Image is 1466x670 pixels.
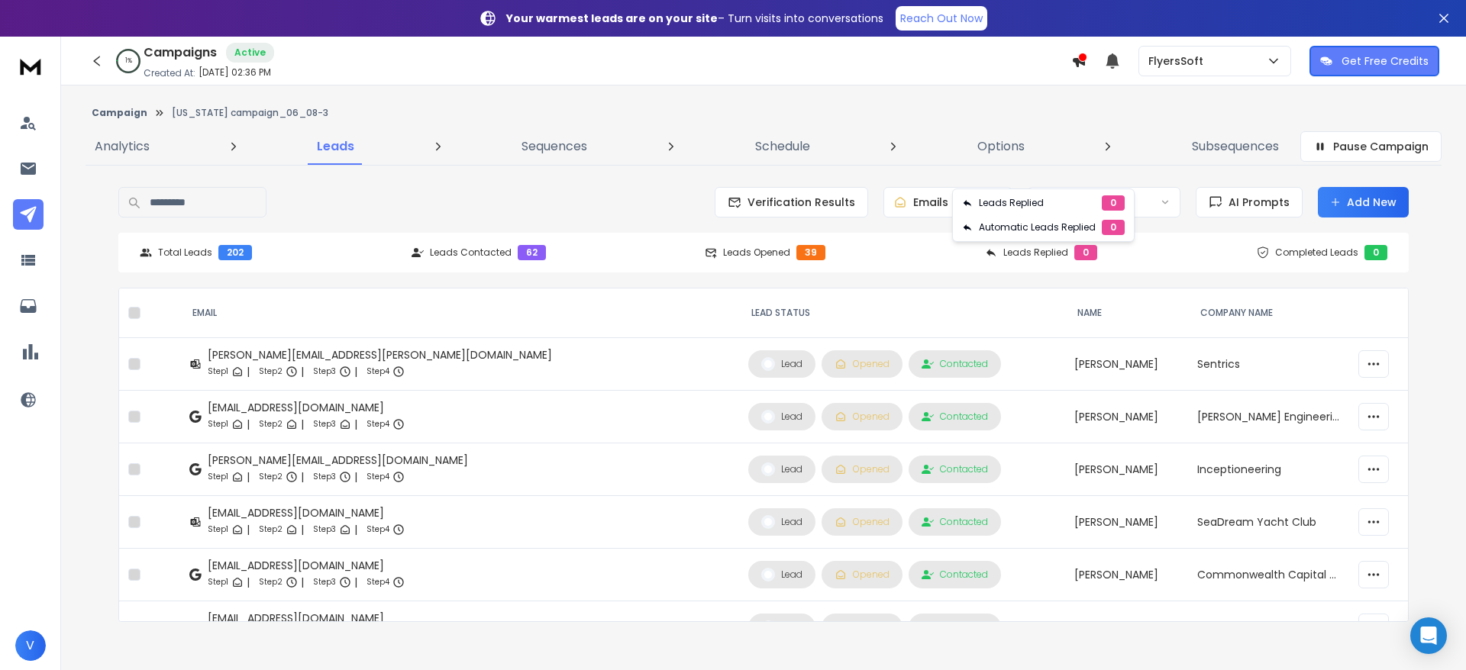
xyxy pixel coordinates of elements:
p: Step 4 [366,469,389,485]
p: | [247,364,250,379]
td: [PERSON_NAME] [1065,601,1188,654]
div: [EMAIL_ADDRESS][DOMAIN_NAME] [208,505,405,520]
a: Analytics [86,128,159,165]
p: Leads Opened [723,246,790,259]
div: 0 [1364,245,1387,260]
div: Lead [761,357,802,371]
div: 39 [796,245,825,260]
td: [PERSON_NAME] [1065,338,1188,391]
p: Sequences [521,137,587,156]
div: 202 [218,245,252,260]
p: Step 2 [259,417,283,432]
div: [EMAIL_ADDRESS][DOMAIN_NAME] [208,400,405,415]
p: Step 1 [208,364,228,379]
p: [DATE] 02:36 PM [199,66,271,79]
th: EMAIL [180,288,739,338]
div: Contacted [922,411,988,423]
a: Subsequences [1183,128,1288,165]
p: Step 3 [313,364,336,379]
p: Step 1 [208,417,228,432]
div: Open Intercom Messenger [1410,617,1447,654]
p: | [301,364,304,379]
div: Opened [835,358,890,370]
h1: Campaigns [144,43,217,62]
p: Subsequences [1192,137,1279,156]
div: Opened [835,411,890,423]
div: Lead [761,568,802,581]
a: Leads [308,128,363,165]
p: Step 1 [208,469,228,485]
button: Add New [1318,187,1409,217]
p: | [301,575,304,590]
p: Step 4 [366,522,389,537]
p: | [247,469,250,485]
div: 0 [1074,245,1097,260]
p: Schedule [755,137,810,156]
p: Step 2 [259,469,283,485]
td: SeaDream Yacht Club [1188,496,1348,549]
p: Created At: [144,67,195,79]
td: Commonwealth Capital LLC [1188,549,1348,601]
p: | [301,522,304,537]
td: [PERSON_NAME] [1065,496,1188,549]
td: Sabal Tech, Inc. [1188,601,1348,654]
p: Step 2 [259,575,283,590]
p: Automatic Leads Replied [979,221,1096,234]
button: Campaign [92,107,147,119]
p: Step 1 [208,522,228,537]
p: Step 4 [366,364,389,379]
p: Leads Replied [1003,246,1068,259]
div: 0 [1102,195,1125,211]
div: Lead [761,620,802,634]
div: Opened [835,516,890,528]
p: – Turn visits into conversations [506,11,883,26]
div: 62 [518,245,546,260]
button: V [15,630,46,661]
td: Sentrics [1188,338,1348,391]
div: Contacted [922,358,988,370]
a: Options [968,128,1034,165]
td: [PERSON_NAME] [1065,443,1188,496]
div: Opened [835,463,890,475]
a: Sequences [512,128,596,165]
p: | [354,522,357,537]
p: Step 1 [208,575,228,590]
p: Completed Leads [1275,246,1358,259]
p: Leads [317,137,354,156]
p: | [247,575,250,590]
span: AI Prompts [1222,195,1290,210]
button: Get Free Credits [1309,46,1439,76]
a: Schedule [746,128,819,165]
div: [PERSON_NAME][EMAIL_ADDRESS][DOMAIN_NAME] [208,453,468,468]
div: Contacted [922,463,988,475]
div: [EMAIL_ADDRESS][DOMAIN_NAME] [208,610,405,626]
p: Options [977,137,1025,156]
p: | [247,522,250,537]
p: Step 4 [366,417,389,432]
div: [EMAIL_ADDRESS][DOMAIN_NAME] [208,558,405,573]
p: Get Free Credits [1342,53,1429,69]
p: Step 3 [313,522,336,537]
button: Pause Campaign [1300,131,1442,162]
p: | [247,417,250,432]
th: LEAD STATUS [739,288,1065,338]
div: Lead [761,462,802,476]
th: NAME [1065,288,1188,338]
p: | [301,469,304,485]
div: 0 [1102,220,1125,235]
p: Reach Out Now [900,11,983,26]
p: | [354,469,357,485]
td: [PERSON_NAME] Engineering Services, Inc. [1188,391,1348,443]
div: [PERSON_NAME][EMAIL_ADDRESS][PERSON_NAME][DOMAIN_NAME] [208,347,552,362]
p: Step 2 [259,364,283,379]
div: Lead [761,515,802,529]
p: FlyersSoft [1148,53,1209,69]
div: Lead [761,410,802,424]
div: Opened [835,569,890,581]
p: Step 3 [313,469,336,485]
p: [US_STATE] campaign_06_08-3 [172,107,328,119]
strong: Your warmest leads are on your site [506,11,718,26]
td: Inceptioneering [1188,443,1348,496]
